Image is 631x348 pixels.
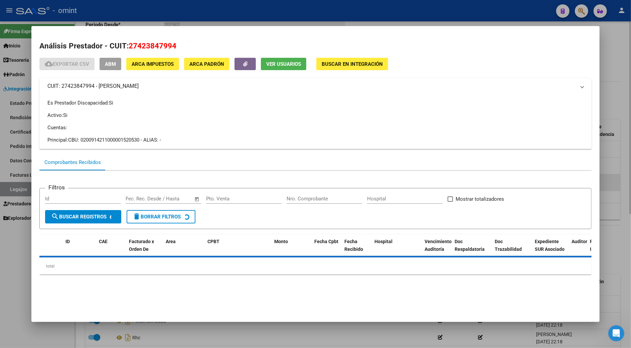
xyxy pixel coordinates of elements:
[587,234,614,264] datatable-header-cell: Retencion IIBB
[100,58,121,70] button: ABM
[129,239,154,252] span: Facturado x Orden De
[314,239,338,244] span: Fecha Cpbt
[266,61,301,67] span: Ver Usuarios
[39,58,95,70] button: Exportar CSV
[422,234,452,264] datatable-header-cell: Vencimiento Auditoría
[45,61,89,67] span: Exportar CSV
[492,234,532,264] datatable-header-cell: Doc Trazabilidad
[535,239,565,252] span: Expediente SUR Asociado
[47,99,583,107] p: Es Prestador Discapacidad:
[184,58,229,70] button: ARCA Padrón
[47,124,583,131] p: Cuentas:
[45,183,68,192] h3: Filtros
[272,234,312,264] datatable-header-cell: Monto
[39,40,591,52] h2: Análisis Prestador - CUIT:
[452,234,492,264] datatable-header-cell: Doc Respaldatoria
[133,214,181,220] span: Borrar Filtros
[374,239,392,244] span: Hospital
[63,112,67,118] span: Si
[590,239,612,252] span: Retencion IIBB
[569,234,587,264] datatable-header-cell: Auditoria
[51,214,107,220] span: Buscar Registros
[45,60,53,68] mat-icon: cloud_download
[166,239,176,244] span: Area
[47,82,575,90] mat-panel-title: CUIT: 27423847994 - [PERSON_NAME]
[205,234,272,264] datatable-header-cell: CPBT
[342,234,372,264] datatable-header-cell: Fecha Recibido
[132,61,174,67] span: ARCA Impuestos
[274,239,288,244] span: Monto
[532,234,569,264] datatable-header-cell: Expediente SUR Asociado
[126,234,163,264] datatable-header-cell: Facturado x Orden De
[261,58,306,70] button: Ver Usuarios
[163,234,205,264] datatable-header-cell: Area
[99,239,108,244] span: CAE
[372,234,422,264] datatable-header-cell: Hospital
[159,196,191,202] input: Fecha fin
[47,112,583,119] p: Activo:
[126,58,179,70] button: ARCA Impuestos
[316,58,388,70] button: Buscar en Integración
[96,234,126,264] datatable-header-cell: CAE
[344,239,363,252] span: Fecha Recibido
[47,137,68,143] span: Principal:
[105,61,116,67] span: ABM
[456,195,504,203] span: Mostrar totalizadores
[44,159,101,166] div: Comprobantes Recibidos
[129,41,176,50] span: 27423847994
[126,196,153,202] input: Fecha inicio
[133,212,141,220] mat-icon: delete
[63,234,96,264] datatable-header-cell: ID
[45,210,121,223] button: Buscar Registros
[207,239,219,244] span: CPBT
[127,210,195,223] button: Borrar Filtros
[65,239,70,244] span: ID
[322,61,383,67] span: Buscar en Integración
[51,212,59,220] mat-icon: search
[39,258,591,275] div: total
[193,195,201,203] button: Open calendar
[47,136,583,144] div: CBU: 0200914211000001520530 - ALIAS: -
[425,239,452,252] span: Vencimiento Auditoría
[572,239,591,244] span: Auditoria
[608,325,624,341] iframe: Intercom live chat
[312,234,342,264] datatable-header-cell: Fecha Cpbt
[39,78,591,94] mat-expansion-panel-header: CUIT: 27423847994 - [PERSON_NAME]
[39,94,591,149] div: CUIT: 27423847994 - [PERSON_NAME]
[455,239,485,252] span: Doc Respaldatoria
[109,100,113,106] span: Si
[189,61,224,67] span: ARCA Padrón
[495,239,522,252] span: Doc Trazabilidad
